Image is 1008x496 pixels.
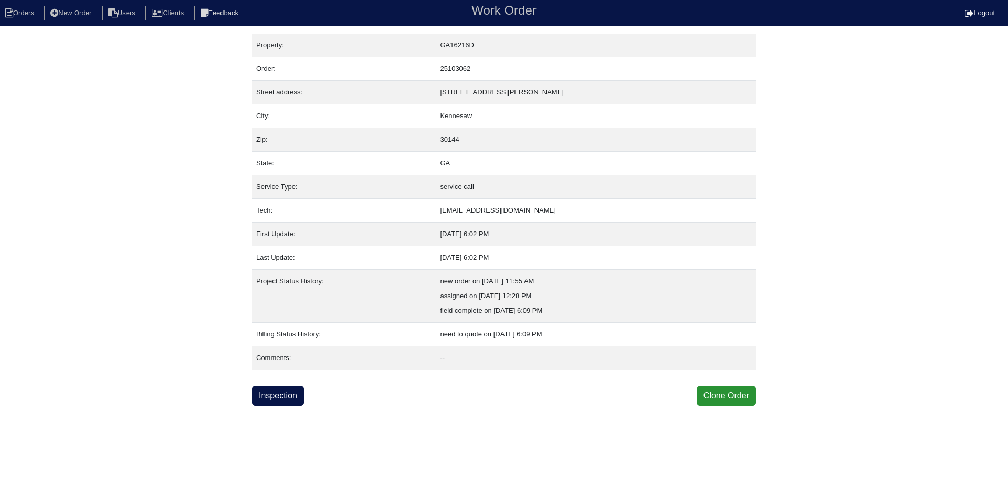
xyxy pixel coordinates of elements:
td: service call [436,175,756,199]
td: [DATE] 6:02 PM [436,246,756,270]
td: Billing Status History: [252,323,436,346]
div: new order on [DATE] 11:55 AM [440,274,752,289]
td: 30144 [436,128,756,152]
a: New Order [44,9,100,17]
td: Project Status History: [252,270,436,323]
td: Order: [252,57,436,81]
a: Logout [965,9,995,17]
td: GA16216D [436,34,756,57]
td: 25103062 [436,57,756,81]
td: Zip: [252,128,436,152]
td: [STREET_ADDRESS][PERSON_NAME] [436,81,756,104]
td: GA [436,152,756,175]
td: Comments: [252,346,436,370]
li: Clients [145,6,192,20]
a: Clients [145,9,192,17]
td: Property: [252,34,436,57]
button: Clone Order [697,386,756,406]
td: Tech: [252,199,436,223]
td: [DATE] 6:02 PM [436,223,756,246]
a: Users [102,9,144,17]
div: assigned on [DATE] 12:28 PM [440,289,752,303]
td: City: [252,104,436,128]
td: Service Type: [252,175,436,199]
td: State: [252,152,436,175]
li: Feedback [194,6,247,20]
td: Street address: [252,81,436,104]
div: need to quote on [DATE] 6:09 PM [440,327,752,342]
td: -- [436,346,756,370]
div: field complete on [DATE] 6:09 PM [440,303,752,318]
a: Inspection [252,386,304,406]
li: New Order [44,6,100,20]
td: First Update: [252,223,436,246]
td: Kennesaw [436,104,756,128]
li: Users [102,6,144,20]
td: [EMAIL_ADDRESS][DOMAIN_NAME] [436,199,756,223]
td: Last Update: [252,246,436,270]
